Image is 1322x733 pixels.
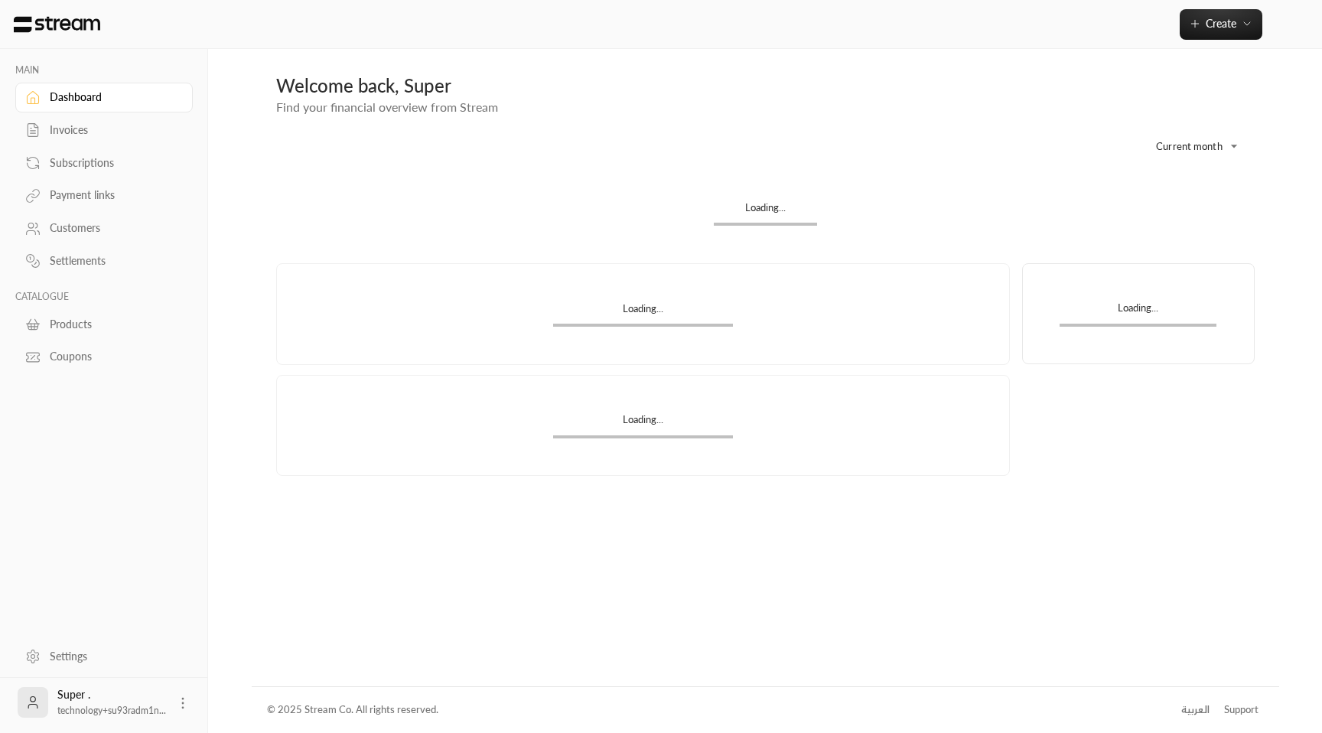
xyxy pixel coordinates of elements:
a: Support [1219,696,1264,724]
div: Customers [50,220,174,236]
div: العربية [1181,702,1210,718]
a: Invoices [15,116,193,145]
a: Settings [15,641,193,671]
div: Payment links [50,187,174,203]
div: Invoices [50,122,174,138]
div: Super . [57,687,166,718]
p: MAIN [15,64,193,77]
a: Products [15,309,193,339]
a: Settlements [15,246,193,276]
div: © 2025 Stream Co. All rights reserved. [267,702,438,718]
span: Find your financial overview from Stream [276,99,498,114]
div: Subscriptions [50,155,174,171]
div: Loading... [714,200,817,223]
div: Loading... [553,301,733,324]
a: Payment links [15,181,193,210]
div: Dashboard [50,90,174,105]
div: Products [50,317,174,332]
a: Customers [15,213,193,243]
div: Current month [1132,126,1247,166]
a: Subscriptions [15,148,193,178]
div: Loading... [553,412,733,435]
div: Settings [50,649,174,664]
div: Coupons [50,349,174,364]
span: technology+su93radm1n... [57,705,166,716]
a: Dashboard [15,83,193,112]
span: Create [1206,17,1236,30]
img: Logo [12,16,102,33]
div: Welcome back, Super [276,73,1255,98]
button: Create [1180,9,1262,40]
div: Settlements [50,253,174,269]
div: Loading... [1060,301,1216,323]
p: CATALOGUE [15,291,193,303]
a: Coupons [15,342,193,372]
